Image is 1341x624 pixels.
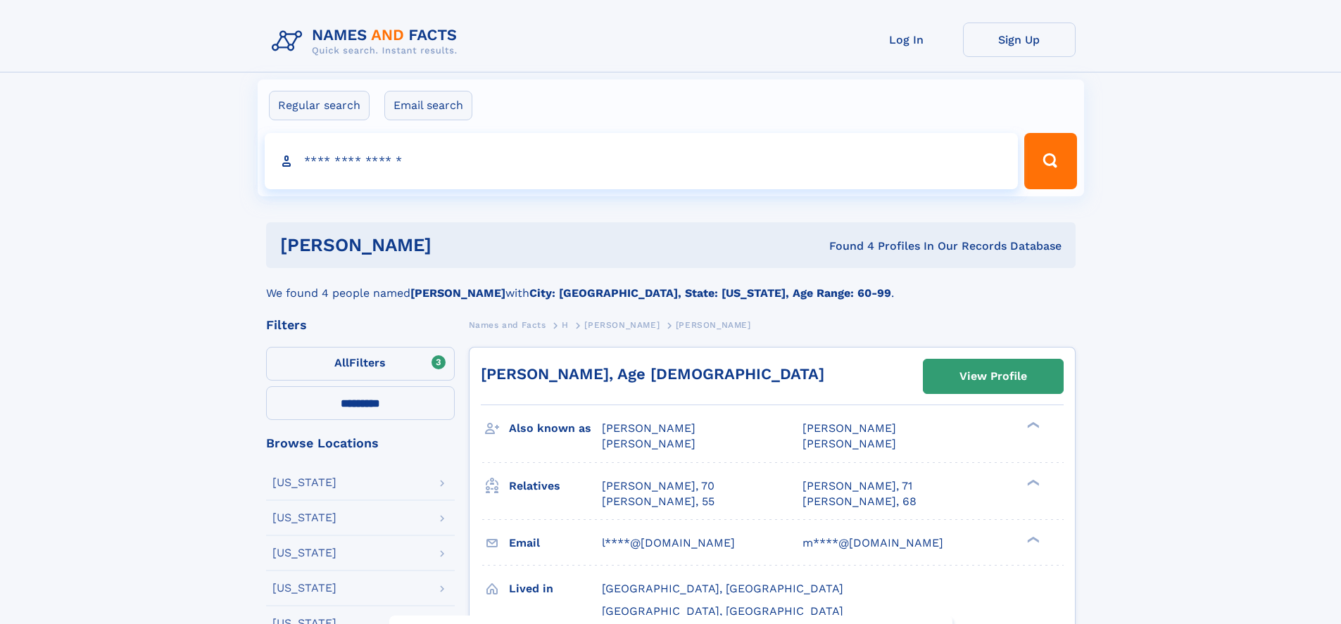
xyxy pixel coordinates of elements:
[602,494,714,509] a: [PERSON_NAME], 55
[676,320,751,330] span: [PERSON_NAME]
[266,437,455,450] div: Browse Locations
[410,286,505,300] b: [PERSON_NAME]
[584,320,660,330] span: [PERSON_NAME]
[959,360,1027,393] div: View Profile
[265,133,1019,189] input: search input
[602,604,843,618] span: [GEOGRAPHIC_DATA], [GEOGRAPHIC_DATA]
[266,23,469,61] img: Logo Names and Facts
[509,577,602,601] h3: Lived in
[850,23,963,57] a: Log In
[272,547,336,559] div: [US_STATE]
[266,347,455,381] label: Filters
[1024,535,1040,544] div: ❯
[384,91,472,120] label: Email search
[562,316,569,333] a: H
[269,91,370,120] label: Regular search
[469,316,546,333] a: Names and Facts
[602,582,843,595] span: [GEOGRAPHIC_DATA], [GEOGRAPHIC_DATA]
[1024,478,1040,487] div: ❯
[802,478,912,494] a: [PERSON_NAME], 71
[963,23,1076,57] a: Sign Up
[802,437,896,450] span: [PERSON_NAME]
[272,582,336,594] div: [US_STATE]
[602,437,695,450] span: [PERSON_NAME]
[1024,421,1040,430] div: ❯
[1024,133,1076,189] button: Search Button
[602,478,714,494] a: [PERSON_NAME], 70
[602,421,695,435] span: [PERSON_NAME]
[509,416,602,440] h3: Also known as
[334,356,349,369] span: All
[272,512,336,523] div: [US_STATE]
[924,359,1063,393] a: View Profile
[481,365,824,383] a: [PERSON_NAME], Age [DEMOGRAPHIC_DATA]
[509,474,602,498] h3: Relatives
[802,494,917,509] a: [PERSON_NAME], 68
[266,268,1076,302] div: We found 4 people named with .
[630,238,1062,254] div: Found 4 Profiles In Our Records Database
[280,236,631,254] h1: [PERSON_NAME]
[529,286,891,300] b: City: [GEOGRAPHIC_DATA], State: [US_STATE], Age Range: 60-99
[272,477,336,488] div: [US_STATE]
[584,316,660,333] a: [PERSON_NAME]
[562,320,569,330] span: H
[266,319,455,331] div: Filters
[802,421,896,435] span: [PERSON_NAME]
[509,531,602,555] h3: Email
